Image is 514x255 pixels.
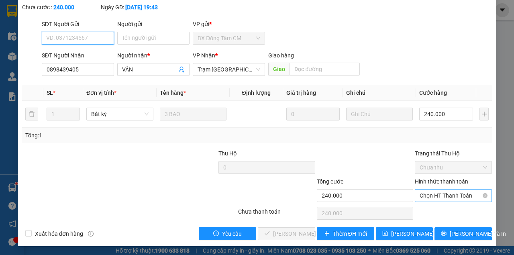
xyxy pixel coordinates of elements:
span: environment [55,45,61,50]
button: check[PERSON_NAME] và Giao hàng [258,227,315,240]
span: Tổng cước [317,178,343,185]
span: exclamation-circle [213,231,219,237]
li: VP Trạm [GEOGRAPHIC_DATA] [4,34,55,61]
div: SĐT Người Gửi [42,20,114,29]
span: [PERSON_NAME] thay đổi [391,229,455,238]
span: save [382,231,388,237]
span: Tên hàng [160,90,186,96]
span: BX Đồng Tâm CM [198,32,260,44]
span: Giao [268,63,290,75]
div: Người gửi [117,20,190,29]
b: Khóm 7 - Thị Trấn Sông Đốc [55,44,94,59]
div: VP gửi [193,20,265,29]
th: Ghi chú [343,85,416,101]
input: 0 [286,108,340,120]
span: user-add [178,66,185,73]
span: Thu Hộ [218,150,237,157]
button: exclamation-circleYêu cầu [199,227,256,240]
span: Đơn vị tính [86,90,116,96]
span: Cước hàng [419,90,447,96]
span: printer [441,231,447,237]
li: VP Trạm Sông Đốc [55,34,107,43]
input: VD: Bàn, Ghế [160,108,226,120]
div: Chưa thanh toán [237,207,316,221]
span: info-circle [88,231,94,237]
span: Yêu cầu [222,229,242,238]
span: Định lượng [242,90,271,96]
div: Người nhận [117,51,190,60]
div: Trạng thái Thu Hộ [415,149,492,158]
label: Hình thức thanh toán [415,178,468,185]
span: SL [47,90,53,96]
input: Dọc đường [290,63,359,75]
div: Ngày GD: [101,3,178,12]
span: VP Nhận [193,52,215,59]
span: Trạm Sài Gòn [198,63,260,75]
div: Chưa cước : [22,3,99,12]
b: [DATE] 19:43 [125,4,158,10]
div: Tổng: 1 [25,131,199,140]
button: delete [25,108,38,120]
span: Chọn HT Thanh Toán [420,190,487,202]
span: Thêm ĐH mới [333,229,367,238]
input: Ghi Chú [346,108,413,120]
span: plus [324,231,330,237]
div: SĐT Người Nhận [42,51,114,60]
li: Xe Khách THẮNG [4,4,116,19]
img: logo.jpg [4,4,32,32]
span: Giao hàng [268,52,294,59]
button: plusThêm ĐH mới [317,227,374,240]
span: Xuất hóa đơn hàng [32,229,86,238]
button: save[PERSON_NAME] thay đổi [376,227,433,240]
span: Chưa thu [420,161,487,173]
button: plus [479,108,489,120]
b: 240.000 [53,4,74,10]
span: close-circle [483,193,487,198]
span: Giá trị hàng [286,90,316,96]
button: printer[PERSON_NAME] và In [434,227,492,240]
span: [PERSON_NAME] và In [450,229,506,238]
span: Bất kỳ [91,108,148,120]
